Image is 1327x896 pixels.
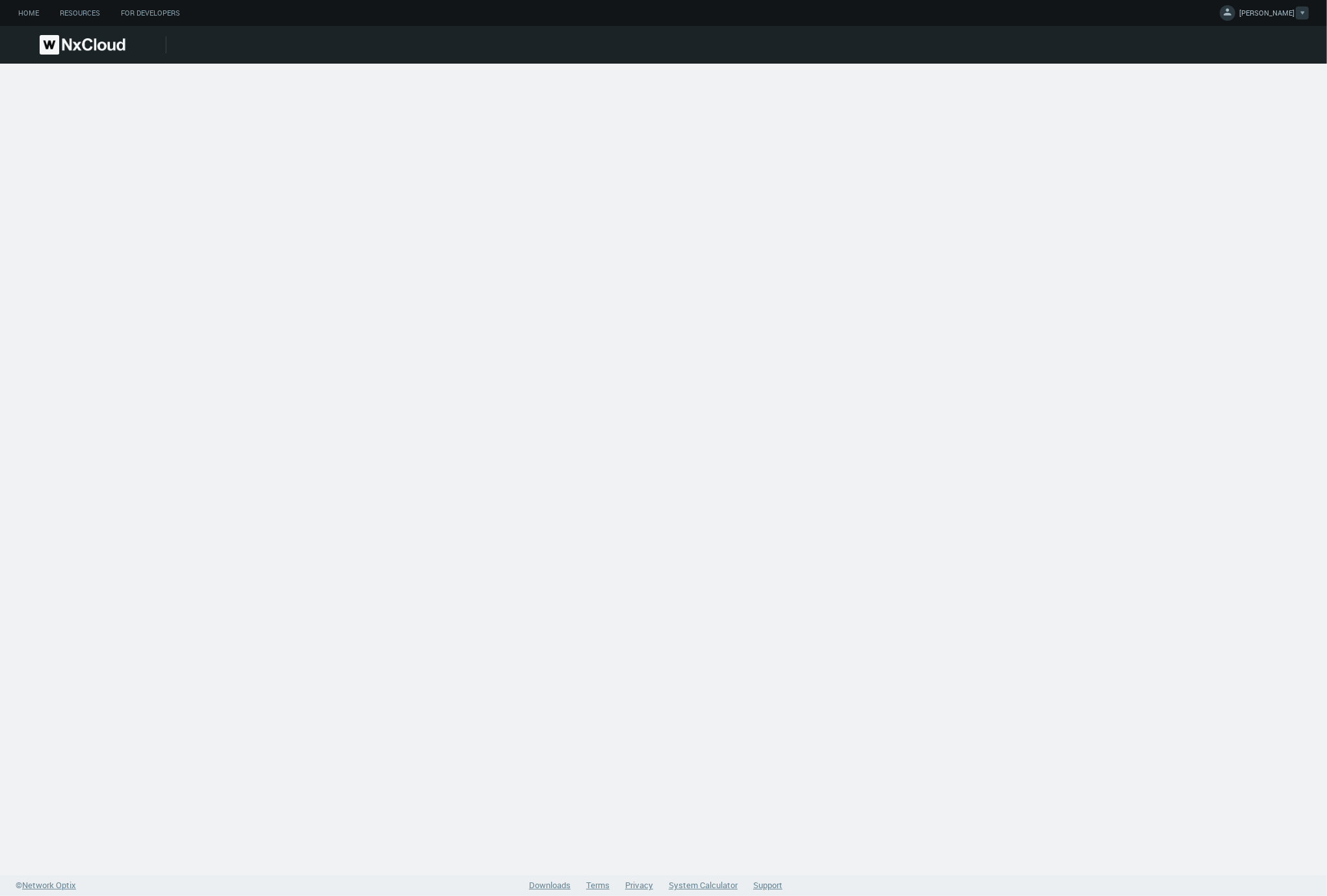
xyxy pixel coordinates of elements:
[110,5,190,21] a: For Developers
[586,879,610,891] a: Terms
[1239,8,1295,23] span: [PERSON_NAME]
[529,879,571,891] a: Downloads
[22,879,76,891] span: Network Optix
[753,879,782,891] a: Support
[49,5,110,21] a: Resources
[8,5,49,21] a: Home
[625,879,653,891] a: Privacy
[16,879,76,892] a: ©Network Optix
[669,879,738,891] a: System Calculator
[40,35,125,55] img: Nx Cloud logo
